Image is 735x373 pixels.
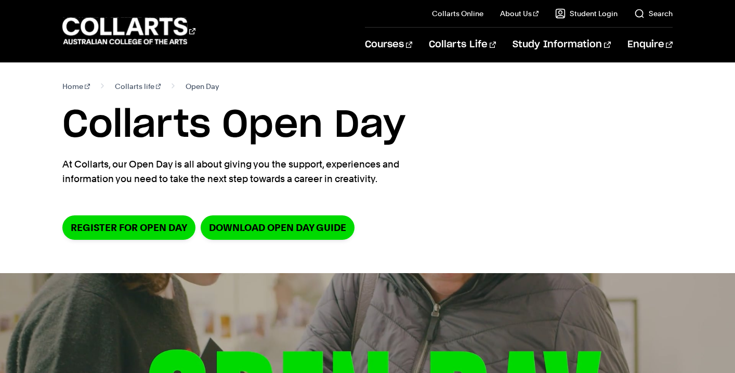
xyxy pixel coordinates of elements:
[115,79,161,94] a: Collarts life
[62,79,90,94] a: Home
[432,8,483,19] a: Collarts Online
[500,8,539,19] a: About Us
[634,8,673,19] a: Search
[555,8,618,19] a: Student Login
[201,215,355,240] a: DOWNLOAD OPEN DAY GUIDE
[62,102,673,149] h1: Collarts Open Day
[62,16,195,46] div: Go to homepage
[365,28,412,62] a: Courses
[627,28,673,62] a: Enquire
[62,215,195,240] a: Register for Open Day
[62,157,442,186] p: At Collarts, our Open Day is all about giving you the support, experiences and information you ne...
[429,28,496,62] a: Collarts Life
[186,79,219,94] span: Open Day
[513,28,610,62] a: Study Information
